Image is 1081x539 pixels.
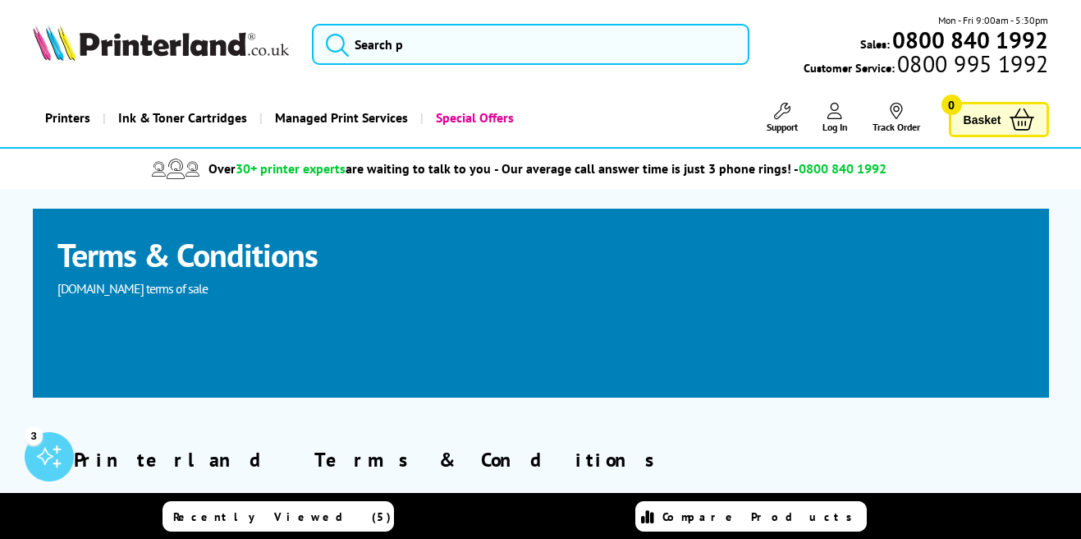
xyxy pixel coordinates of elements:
span: 0800 995 1992 [895,56,1048,71]
h2: Printerland Terms & Conditions [74,447,1008,472]
a: Printerland Logo [33,25,292,64]
span: Support [767,121,798,133]
span: Recently Viewed (5) [173,509,392,524]
a: 0800 840 1992 [890,32,1048,48]
a: Printers [33,97,103,139]
a: Recently Viewed (5) [163,501,394,532]
img: Printerland Logo [33,25,289,61]
p: [DOMAIN_NAME] terms of sale [57,276,386,301]
span: Mon - Fri 9:00am - 5:30pm [938,12,1048,28]
span: Sales: [860,36,890,52]
span: Compare Products [662,509,861,524]
span: - Our average call answer time is just 3 phone rings! - [494,160,886,177]
a: Special Offers [420,97,526,139]
span: Log In [822,121,848,133]
a: Support [767,103,798,133]
a: Ink & Toner Cartridges [103,97,259,139]
span: Please read the following information carefully prior to any purchase. [74,489,461,505]
a: Basket 0 [949,102,1049,137]
span: Customer Service: [804,56,1048,76]
span: 0 [941,94,962,115]
span: 0800 840 1992 [799,160,886,177]
div: 3 [25,426,43,445]
h1: Terms & Conditions [57,233,911,276]
a: Log In [822,103,848,133]
span: Ink & Toner Cartridges [118,97,247,139]
input: Search p [312,24,749,65]
a: Managed Print Services [259,97,420,139]
span: 30+ printer experts [236,160,346,177]
b: 0800 840 1992 [892,25,1048,55]
span: Basket [964,108,1001,131]
a: Compare Products [635,501,867,532]
span: Over are waiting to talk to you [208,160,491,177]
a: Track Order [873,103,920,133]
